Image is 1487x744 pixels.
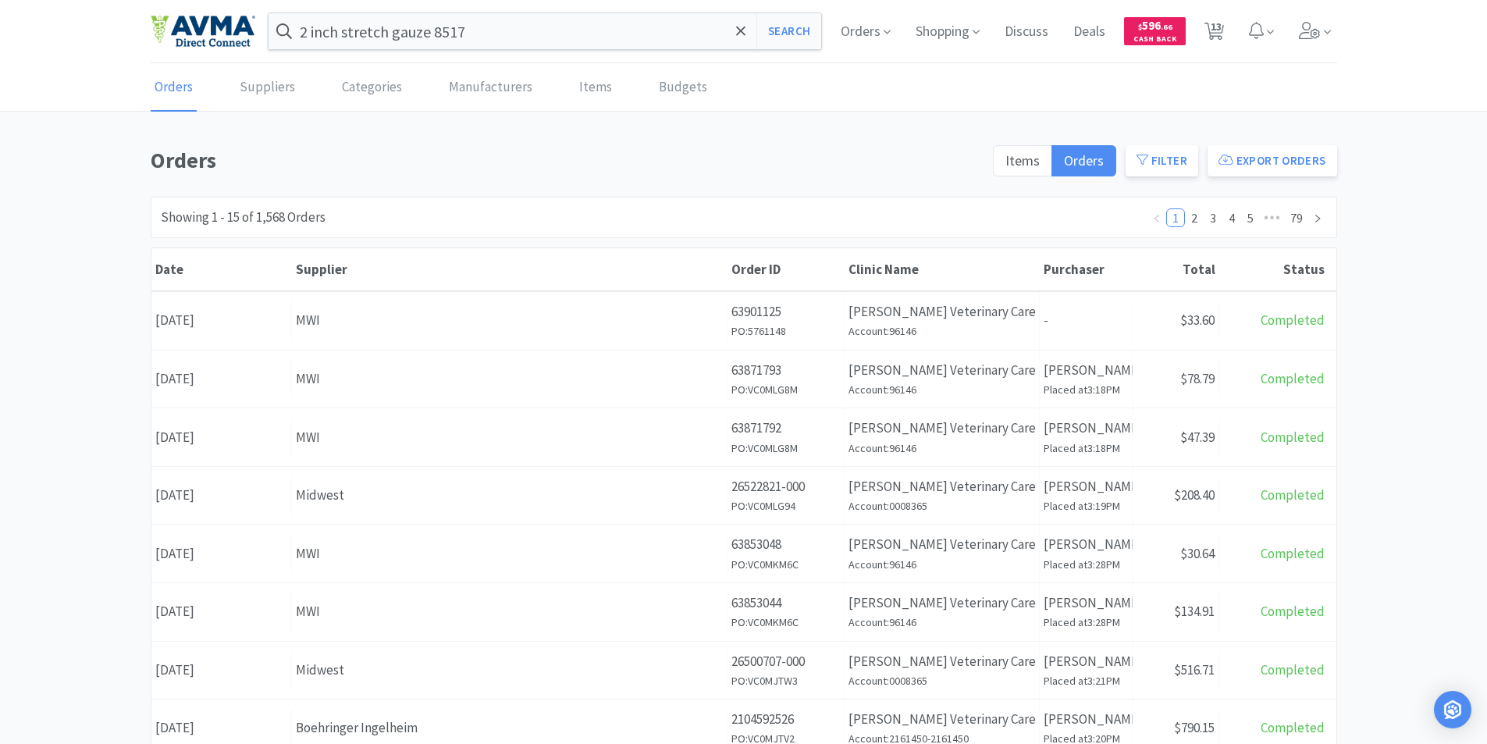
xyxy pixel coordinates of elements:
span: Completed [1261,486,1325,504]
span: $30.64 [1180,545,1215,562]
p: [PERSON_NAME] Veterinary Care [848,476,1035,497]
span: Completed [1261,545,1325,562]
a: Discuss [998,25,1055,39]
a: 2 [1186,209,1203,226]
span: Completed [1261,719,1325,736]
div: Open Intercom Messenger [1434,691,1471,728]
p: [PERSON_NAME] [1044,476,1129,497]
li: Next Page [1308,208,1327,227]
i: icon: right [1313,214,1322,223]
span: Items [1005,151,1040,169]
span: Completed [1261,603,1325,620]
p: [PERSON_NAME] [1044,593,1129,614]
p: 63901125 [731,301,840,322]
h6: Placed at 3:28PM [1044,556,1129,573]
li: 5 [1241,208,1260,227]
h6: PO: VC0MJTW3 [731,672,840,689]
span: Completed [1261,429,1325,446]
span: $ [1138,22,1142,32]
div: [DATE] [151,534,292,574]
p: [PERSON_NAME] Veterinary Care [848,360,1035,381]
p: [PERSON_NAME] [1044,709,1129,730]
div: Midwest [296,485,723,506]
div: Showing 1 - 15 of 1,568 Orders [161,207,326,228]
div: MWI [296,427,723,448]
h6: Account: 96146 [848,381,1035,398]
p: [PERSON_NAME] Veterinary Care [848,709,1035,730]
span: 596 [1138,18,1172,33]
div: MWI [296,601,723,622]
div: Status [1223,261,1325,278]
div: MWI [296,310,723,331]
span: $134.91 [1174,603,1215,620]
div: [DATE] [151,359,292,399]
p: 26522821-000 [731,476,840,497]
div: MWI [296,368,723,390]
h6: Placed at 3:28PM [1044,614,1129,631]
li: Previous Page [1147,208,1166,227]
a: 5 [1242,209,1259,226]
p: 63853044 [731,593,840,614]
a: Budgets [655,64,711,112]
p: 63871793 [731,360,840,381]
div: Clinic Name [848,261,1036,278]
span: Completed [1261,370,1325,387]
p: [PERSON_NAME] Veterinary Care [848,418,1035,439]
a: $596.66Cash Back [1124,10,1186,52]
p: 2104592526 [731,709,840,730]
p: [PERSON_NAME] [1044,651,1129,672]
p: [PERSON_NAME] Veterinary Care [848,301,1035,322]
input: Search by item, sku, manufacturer, ingredient, size... [269,13,822,49]
div: [DATE] [151,650,292,690]
p: [PERSON_NAME] [1044,360,1129,381]
p: 26500707-000 [731,651,840,672]
div: Date [155,261,288,278]
a: 4 [1223,209,1240,226]
a: Suppliers [236,64,299,112]
div: Total [1137,261,1215,278]
a: Categories [338,64,406,112]
h6: Account: 0008365 [848,672,1035,689]
p: [PERSON_NAME] [1044,418,1129,439]
span: $33.60 [1180,311,1215,329]
span: $516.71 [1174,661,1215,678]
span: $78.79 [1180,370,1215,387]
button: Search [756,13,821,49]
span: $790.15 [1174,719,1215,736]
h6: Placed at 3:18PM [1044,440,1129,457]
img: e4e33dab9f054f5782a47901c742baa9_102.png [151,15,255,48]
li: 3 [1204,208,1222,227]
div: Boehringer Ingelheim [296,717,723,739]
h1: Orders [151,143,984,178]
h6: Placed at 3:19PM [1044,497,1129,514]
a: 1 [1167,209,1184,226]
span: Cash Back [1133,35,1176,45]
a: Orders [151,64,197,112]
span: ••• [1260,208,1285,227]
h6: Account: 96146 [848,440,1035,457]
h6: Account: 0008365 [848,497,1035,514]
p: [PERSON_NAME] Veterinary Care [848,534,1035,555]
p: [PERSON_NAME] [1044,534,1129,555]
div: [DATE] [151,301,292,340]
a: 13 [1198,27,1230,41]
button: Export Orders [1208,145,1337,176]
div: [DATE] [151,475,292,515]
li: 1 [1166,208,1185,227]
i: icon: left [1152,214,1161,223]
button: Filter [1126,145,1198,176]
span: Completed [1261,311,1325,329]
h6: PO: VC0MKM6C [731,556,840,573]
span: $208.40 [1174,486,1215,504]
p: [PERSON_NAME] Veterinary Care [848,593,1035,614]
span: $47.39 [1180,429,1215,446]
li: 79 [1285,208,1308,227]
li: Next 5 Pages [1260,208,1285,227]
h6: PO: VC0MLG94 [731,497,840,514]
span: . 66 [1161,22,1172,32]
div: Supplier [296,261,724,278]
h6: PO: VC0MKM6C [731,614,840,631]
h6: Account: 96146 [848,556,1035,573]
div: Midwest [296,660,723,681]
h6: Account: 96146 [848,614,1035,631]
